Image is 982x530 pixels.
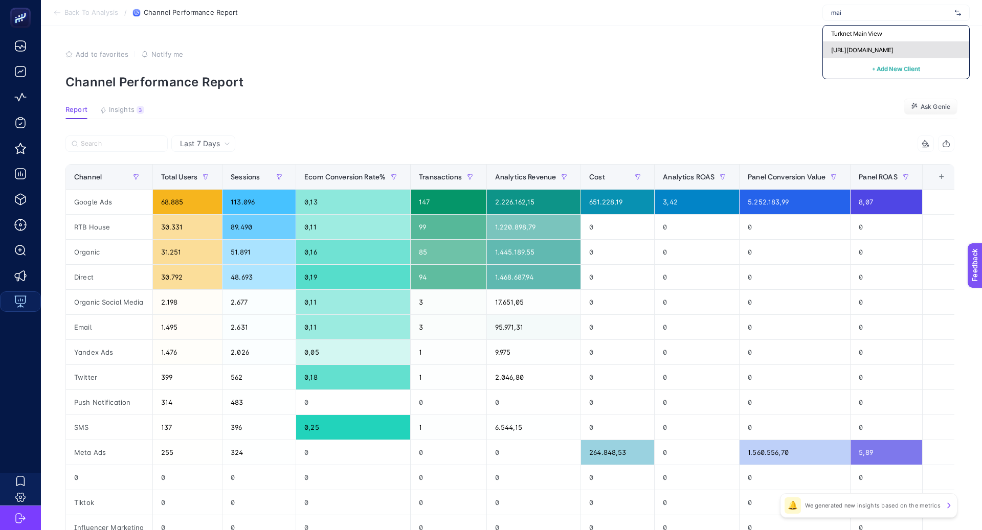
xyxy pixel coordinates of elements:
[931,173,939,195] div: 10 items selected
[124,8,127,16] span: /
[581,365,654,389] div: 0
[296,190,410,214] div: 0,13
[65,106,87,114] span: Report
[109,106,135,114] span: Insights
[411,465,486,490] div: 0
[411,490,486,515] div: 0
[66,290,152,314] div: Organic Social Media
[487,265,581,289] div: 1.468.687,94
[655,290,739,314] div: 0
[932,173,951,181] div: +
[589,173,605,181] span: Cost
[222,315,296,339] div: 2.631
[65,75,957,89] p: Channel Performance Report
[655,315,739,339] div: 0
[222,390,296,414] div: 483
[153,265,222,289] div: 30.792
[851,415,922,440] div: 0
[153,440,222,465] div: 255
[581,340,654,364] div: 0
[66,390,152,414] div: Push Notification
[581,415,654,440] div: 0
[64,9,118,17] span: Back To Analysis
[66,440,152,465] div: Meta Ads
[872,62,920,75] button: + Add New Client
[487,240,581,264] div: 1.445.189,55
[663,173,715,181] span: Analytics ROAS
[851,315,922,339] div: 0
[851,465,922,490] div: 0
[655,365,739,389] div: 0
[748,173,825,181] span: Panel Conversion Value
[904,99,957,115] button: Ask Genie
[231,173,260,181] span: Sessions
[487,190,581,214] div: 2.226.162,15
[66,365,152,389] div: Twitter
[805,501,941,510] p: We generated new insights based on the metrics
[153,490,222,515] div: 0
[222,265,296,289] div: 48.693
[161,173,198,181] span: Total Users
[851,215,922,239] div: 0
[921,103,950,111] span: Ask Genie
[222,340,296,364] div: 2.026
[487,315,581,339] div: 95.971,31
[296,390,410,414] div: 0
[851,390,922,414] div: 0
[74,173,102,181] span: Channel
[851,365,922,389] div: 0
[581,190,654,214] div: 651.228,19
[296,440,410,465] div: 0
[740,265,850,289] div: 0
[487,465,581,490] div: 0
[419,173,462,181] span: Transactions
[137,106,144,114] div: 3
[296,490,410,515] div: 0
[581,215,654,239] div: 0
[222,240,296,264] div: 51.891
[222,290,296,314] div: 2.677
[66,190,152,214] div: Google Ads
[955,8,961,18] img: svg%3e
[740,465,850,490] div: 0
[151,50,183,58] span: Notify me
[153,365,222,389] div: 399
[655,215,739,239] div: 0
[411,365,486,389] div: 1
[581,465,654,490] div: 0
[153,340,222,364] div: 1.476
[222,465,296,490] div: 0
[851,340,922,364] div: 0
[495,173,556,181] span: Analytics Revenue
[655,340,739,364] div: 0
[740,390,850,414] div: 0
[411,215,486,239] div: 99
[655,390,739,414] div: 0
[655,465,739,490] div: 0
[487,340,581,364] div: 9.975
[65,50,128,58] button: Add to favorites
[581,440,654,465] div: 264.848,53
[222,215,296,239] div: 89.490
[487,440,581,465] div: 0
[831,9,951,17] input: Konyalı Saat
[740,490,850,515] div: 0
[66,240,152,264] div: Organic
[296,290,410,314] div: 0,11
[222,415,296,440] div: 396
[655,265,739,289] div: 0
[740,240,850,264] div: 0
[222,190,296,214] div: 113.096
[66,215,152,239] div: RTB House
[740,340,850,364] div: 0
[296,465,410,490] div: 0
[487,390,581,414] div: 0
[851,240,922,264] div: 0
[66,490,152,515] div: Tiktok
[153,390,222,414] div: 314
[411,440,486,465] div: 0
[411,315,486,339] div: 3
[655,415,739,440] div: 0
[296,315,410,339] div: 0,11
[859,173,897,181] span: Panel ROAS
